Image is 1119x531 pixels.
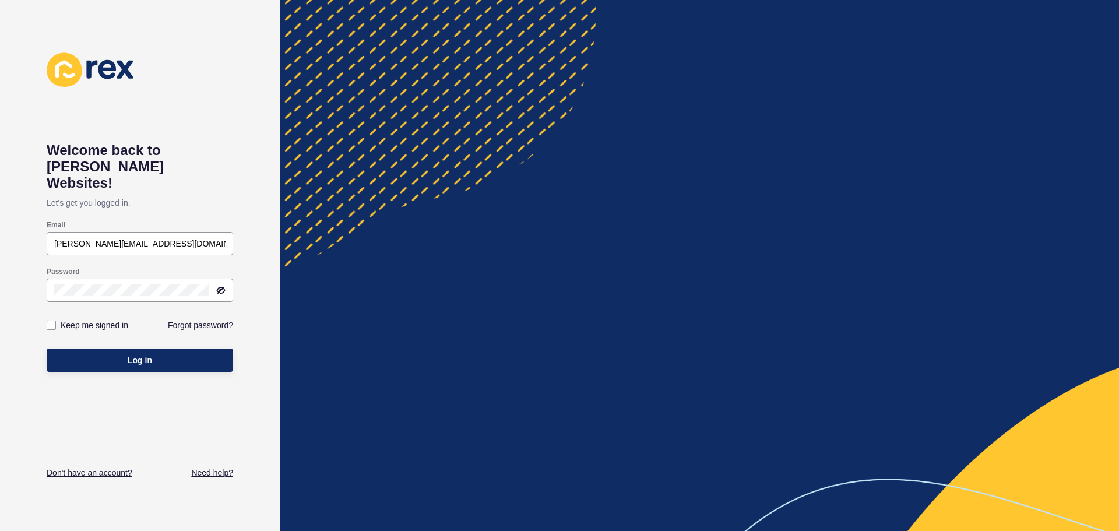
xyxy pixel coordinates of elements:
[168,319,233,331] a: Forgot password?
[47,142,233,191] h1: Welcome back to [PERSON_NAME] Websites!
[191,467,233,479] a: Need help?
[47,267,80,276] label: Password
[47,220,65,230] label: Email
[47,467,132,479] a: Don't have an account?
[47,191,233,214] p: Let's get you logged in.
[61,319,128,331] label: Keep me signed in
[128,354,152,366] span: Log in
[47,349,233,372] button: Log in
[54,238,226,249] input: e.g. name@company.com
